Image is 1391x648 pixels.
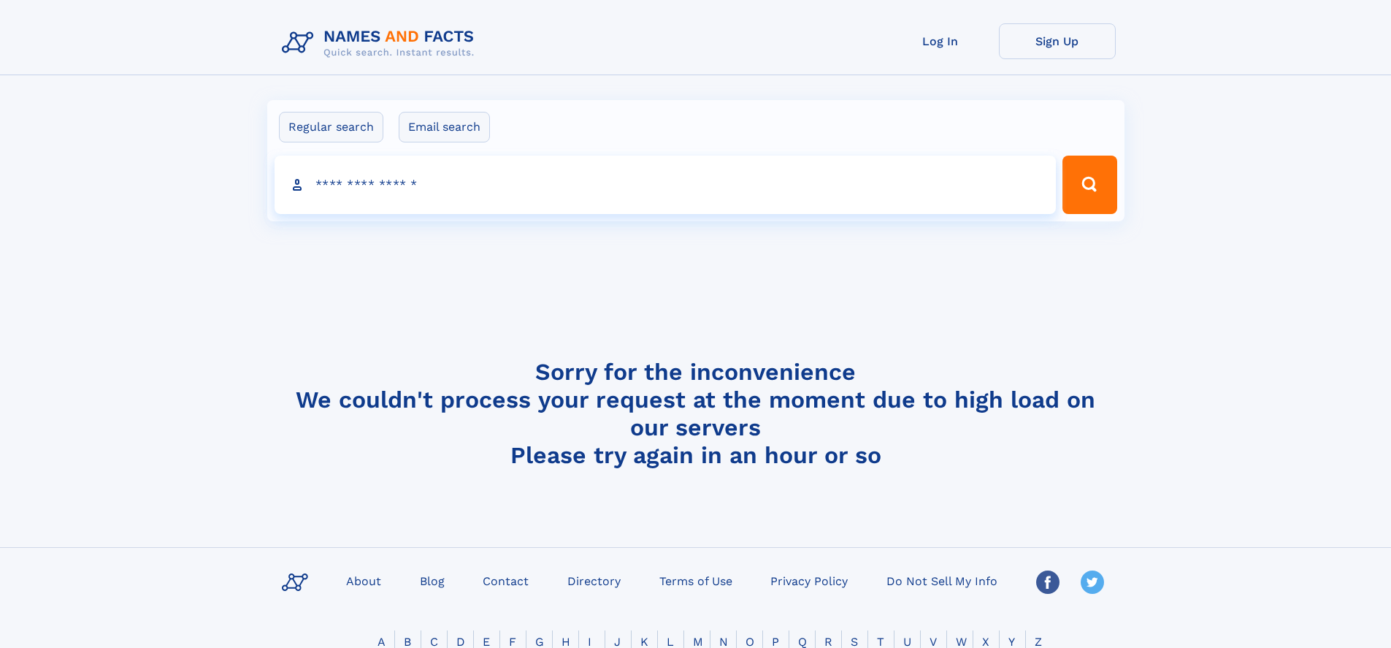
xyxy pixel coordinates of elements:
input: search input [275,156,1057,214]
h4: Sorry for the inconvenience We couldn't process your request at the moment due to high load on ou... [276,358,1116,469]
img: Logo Names and Facts [276,23,486,63]
label: Email search [399,112,490,142]
a: Blog [414,570,451,591]
img: Twitter [1081,571,1104,594]
a: Sign Up [999,23,1116,59]
a: About [340,570,387,591]
a: Terms of Use [654,570,738,591]
a: Contact [477,570,534,591]
label: Regular search [279,112,383,142]
button: Search Button [1062,156,1116,214]
a: Directory [562,570,626,591]
a: Privacy Policy [765,570,854,591]
a: Do Not Sell My Info [881,570,1003,591]
img: Facebook [1036,571,1059,594]
a: Log In [882,23,999,59]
